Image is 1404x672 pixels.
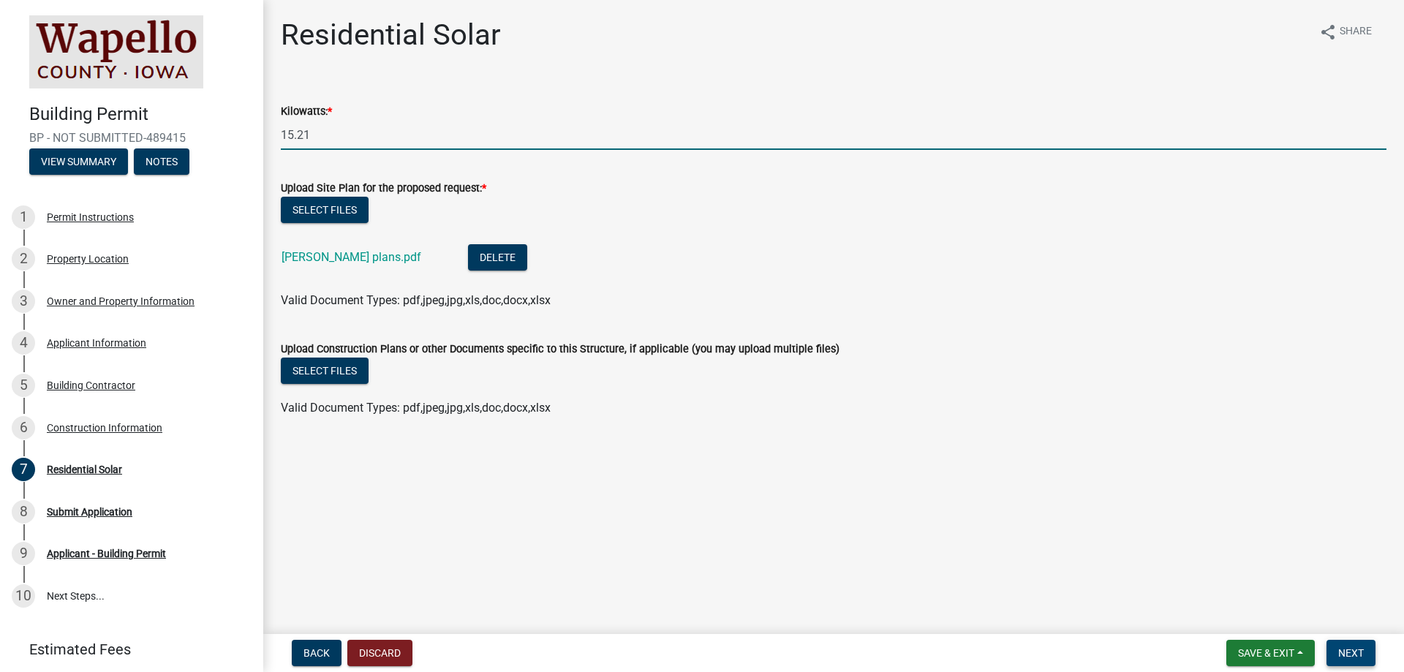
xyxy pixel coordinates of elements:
[281,293,551,307] span: Valid Document Types: pdf,jpeg,jpg,xls,doc,docx,xlsx
[12,331,35,355] div: 4
[281,401,551,415] span: Valid Document Types: pdf,jpeg,jpg,xls,doc,docx,xlsx
[1307,18,1384,46] button: shareShare
[47,296,195,306] div: Owner and Property Information
[281,107,332,117] label: Kilowatts:
[1226,640,1315,666] button: Save & Exit
[29,15,203,88] img: Wapello County, Iowa
[12,416,35,439] div: 6
[47,380,135,390] div: Building Contractor
[1238,647,1294,659] span: Save & Exit
[47,548,166,559] div: Applicant - Building Permit
[12,542,35,565] div: 9
[12,290,35,313] div: 3
[12,247,35,271] div: 2
[281,358,369,384] button: Select files
[12,458,35,481] div: 7
[303,647,330,659] span: Back
[292,640,341,666] button: Back
[29,131,234,145] span: BP - NOT SUBMITTED-489415
[12,584,35,608] div: 10
[12,500,35,524] div: 8
[12,205,35,229] div: 1
[29,104,252,125] h4: Building Permit
[47,464,122,475] div: Residential Solar
[134,148,189,175] button: Notes
[47,212,134,222] div: Permit Instructions
[281,184,486,194] label: Upload Site Plan for the proposed request:
[47,507,132,517] div: Submit Application
[281,18,501,53] h1: Residential Solar
[1326,640,1375,666] button: Next
[281,344,839,355] label: Upload Construction Plans or other Documents specific to this Structure, if applicable (you may u...
[12,635,240,664] a: Estimated Fees
[347,640,412,666] button: Discard
[12,374,35,397] div: 5
[29,156,128,168] wm-modal-confirm: Summary
[281,197,369,223] button: Select files
[1319,23,1337,41] i: share
[47,254,129,264] div: Property Location
[134,156,189,168] wm-modal-confirm: Notes
[282,250,421,264] a: [PERSON_NAME] plans.pdf
[47,423,162,433] div: Construction Information
[47,338,146,348] div: Applicant Information
[468,252,527,265] wm-modal-confirm: Delete Document
[1338,647,1364,659] span: Next
[1340,23,1372,41] span: Share
[29,148,128,175] button: View Summary
[468,244,527,271] button: Delete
